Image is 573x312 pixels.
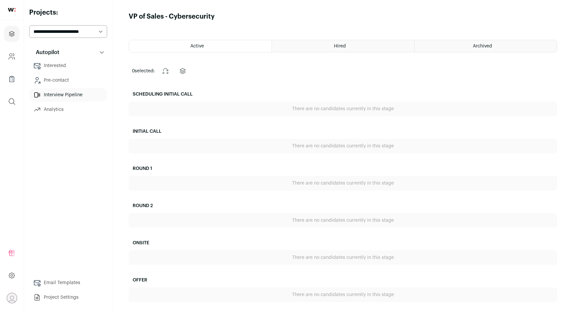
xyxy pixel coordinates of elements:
img: wellfound-shorthand-0d5821cbd27db2630d0214b213865d53afaa358527fdda9d0ea32b1df1b89c2c.svg [8,8,16,12]
div: There are no candidates currently in this stage [129,287,557,302]
button: Change stage [158,63,173,79]
a: Analytics [29,103,107,116]
a: Interview Pipeline [29,88,107,102]
span: Archived [473,44,492,48]
span: 0 [132,69,135,73]
a: Project Settings [29,291,107,304]
div: There are no candidates currently in this stage [129,213,557,228]
h1: VP of Sales - Cybersecurity [129,12,215,21]
div: There are no candidates currently in this stage [129,139,557,153]
a: Archived [414,40,557,52]
a: Projects [4,26,20,42]
p: Autopilot [32,48,59,56]
h2: Onsite [129,236,557,250]
h2: Scheduling Initial Call [129,87,557,102]
a: Company and ATS Settings [4,48,20,64]
a: Email Templates [29,276,107,289]
span: Hired [334,44,346,48]
button: Autopilot [29,46,107,59]
a: Pre-contact [29,74,107,87]
a: Company Lists [4,71,20,87]
div: There are no candidates currently in this stage [129,250,557,265]
span: selected: [132,68,155,74]
h2: Round 1 [129,161,557,176]
a: Interested [29,59,107,72]
h2: Round 2 [129,198,557,213]
div: There are no candidates currently in this stage [129,176,557,191]
h2: Offer [129,273,557,287]
a: Hired [272,40,414,52]
h2: Initial Call [129,124,557,139]
button: Open dropdown [7,293,17,303]
div: There are no candidates currently in this stage [129,102,557,116]
span: Active [190,44,204,48]
h2: Projects: [29,8,107,17]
